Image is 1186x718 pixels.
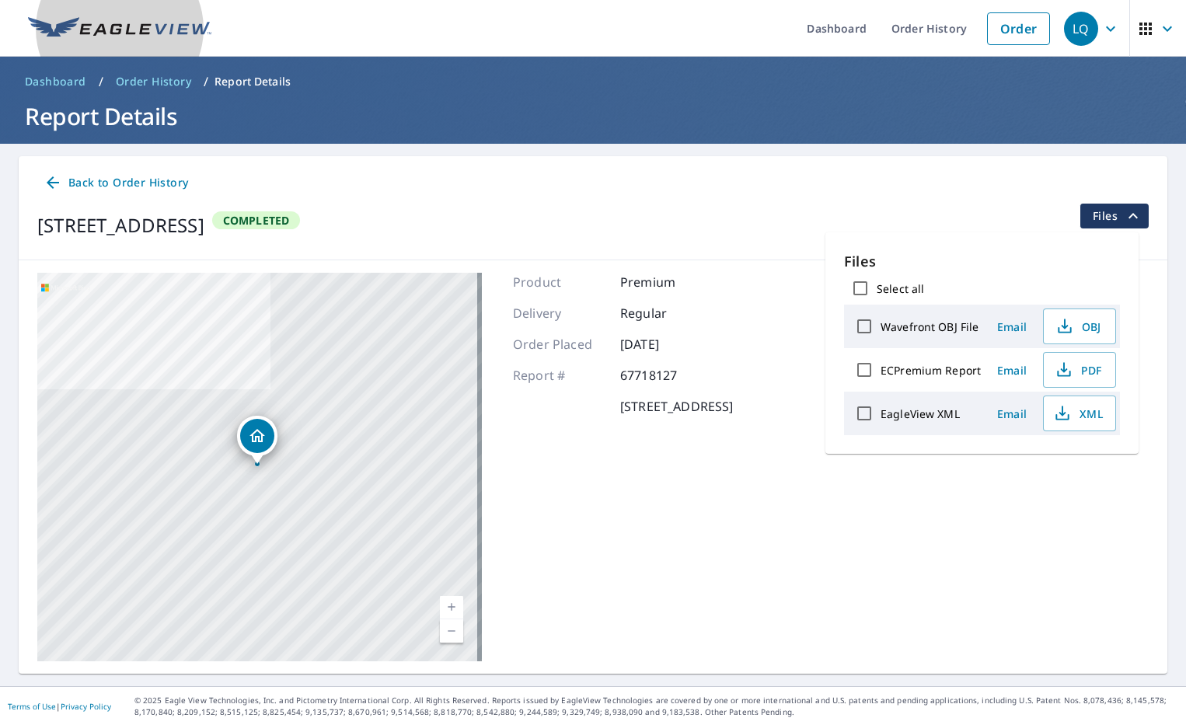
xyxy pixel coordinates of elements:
[1093,207,1142,225] span: Files
[987,12,1050,45] a: Order
[987,315,1037,339] button: Email
[1053,404,1103,423] span: XML
[25,74,86,89] span: Dashboard
[8,701,56,712] a: Terms of Use
[215,74,291,89] p: Report Details
[993,406,1031,421] span: Email
[110,69,197,94] a: Order History
[993,363,1031,378] span: Email
[37,169,194,197] a: Back to Order History
[620,304,713,322] p: Regular
[1053,317,1103,336] span: OBJ
[8,702,111,711] p: |
[214,213,299,228] span: Completed
[99,72,103,91] li: /
[1064,12,1098,46] div: LQ
[1043,308,1116,344] button: OBJ
[993,319,1031,334] span: Email
[987,402,1037,426] button: Email
[877,281,924,296] label: Select all
[844,251,1120,272] p: Files
[440,596,463,619] a: Current Level 17, Zoom In
[1080,204,1149,228] button: filesDropdownBtn-67718127
[881,319,978,334] label: Wavefront OBJ File
[204,72,208,91] li: /
[1043,396,1116,431] button: XML
[1053,361,1103,379] span: PDF
[19,69,1167,94] nav: breadcrumb
[881,363,981,378] label: ECPremium Report
[881,406,960,421] label: EagleView XML
[440,619,463,643] a: Current Level 17, Zoom Out
[19,69,92,94] a: Dashboard
[987,358,1037,382] button: Email
[19,100,1167,132] h1: Report Details
[44,173,188,193] span: Back to Order History
[1043,352,1116,388] button: PDF
[116,74,191,89] span: Order History
[61,701,111,712] a: Privacy Policy
[513,304,606,322] p: Delivery
[620,273,713,291] p: Premium
[134,695,1178,718] p: © 2025 Eagle View Technologies, Inc. and Pictometry International Corp. All Rights Reserved. Repo...
[620,335,713,354] p: [DATE]
[513,335,606,354] p: Order Placed
[620,366,713,385] p: 67718127
[513,366,606,385] p: Report #
[237,416,277,464] div: Dropped pin, building 1, Residential property, 996 KANGAROO RD METCHOSIN, BC V9C4E1
[620,397,733,416] p: [STREET_ADDRESS]
[513,273,606,291] p: Product
[28,17,211,40] img: EV Logo
[37,211,204,239] div: [STREET_ADDRESS]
